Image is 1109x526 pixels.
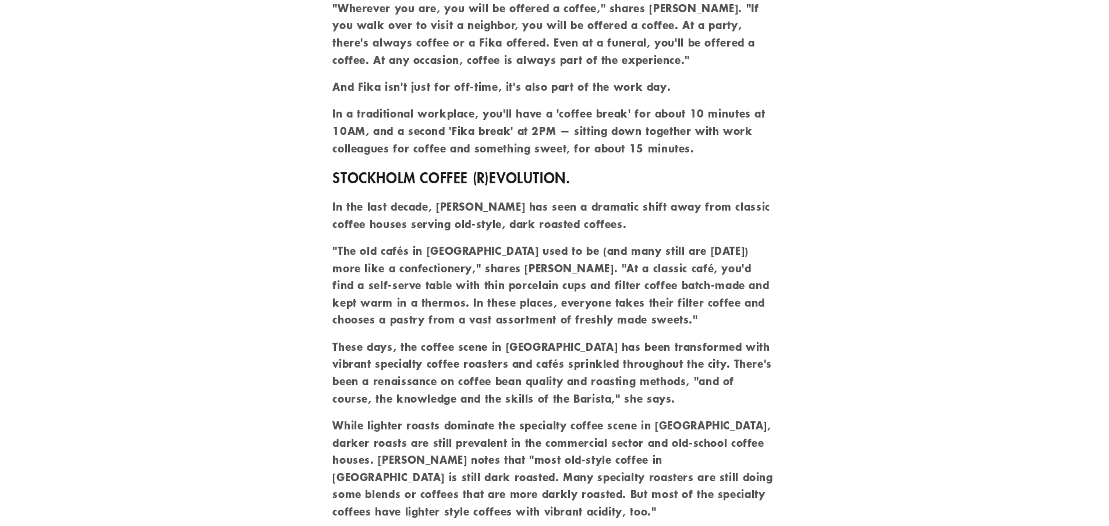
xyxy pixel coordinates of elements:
[332,79,776,96] p: And Fika isn't just for off-time, it's also part of the work day.
[332,169,776,187] h2: Stockholm coffee (r)evolution.
[332,198,776,233] p: In the last decade, [PERSON_NAME] has seen a dramatic shift away from classic coffee houses servi...
[332,105,776,157] p: In a traditional workplace, you'll have a 'coffee break' for about 10 minutes at 10AM, and a seco...
[332,243,776,329] p: "The old cafés in [GEOGRAPHIC_DATA] used to be (and many still are [DATE]) more like a confection...
[332,339,776,407] p: These days, the coffee scene in [GEOGRAPHIC_DATA] has been transformed with vibrant specialty cof...
[332,417,776,521] p: While lighter roasts dominate the specialty coffee scene in [GEOGRAPHIC_DATA], darker roasts are ...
